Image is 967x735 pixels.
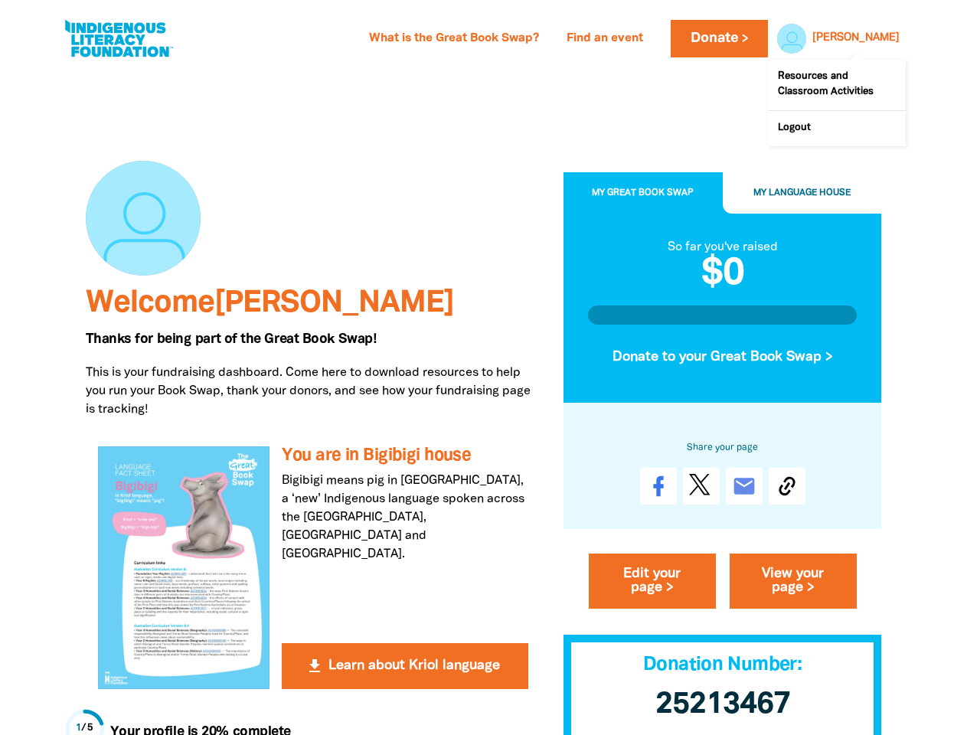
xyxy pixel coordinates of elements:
[768,111,906,146] a: Logout
[86,333,377,345] span: Thanks for being part of the Great Book Swap!
[588,439,858,456] h6: Share your page
[732,475,756,499] i: email
[589,554,716,609] a: Edit your page >
[640,469,677,505] a: Share
[812,33,900,44] a: [PERSON_NAME]
[360,27,548,51] a: What is the Great Book Swap?
[282,446,528,465] h3: You are in Bigibigi house
[305,657,324,675] i: get_app
[769,469,805,505] button: Copy Link
[86,364,541,419] p: This is your fundraising dashboard. Come here to download resources to help you run your Book Swa...
[282,643,528,689] button: get_app Learn about Kriol language
[592,189,694,198] span: My Great Book Swap
[564,173,723,214] button: My Great Book Swap
[588,238,858,256] div: So far you've raised
[671,20,767,57] a: Donate
[588,337,858,378] button: Donate to your Great Book Swap >
[76,724,82,733] span: 1
[643,657,802,675] span: Donation Number:
[723,173,882,214] button: My Language House
[588,256,858,293] h2: $0
[86,289,454,318] span: Welcome [PERSON_NAME]
[683,469,720,505] a: Post
[730,554,857,609] a: View your page >
[753,189,851,198] span: My Language House
[726,469,763,505] a: email
[768,60,906,110] a: Resources and Classroom Activities
[557,27,652,51] a: Find an event
[655,691,790,720] span: 25213467
[98,446,270,688] img: You are in Bigibigi house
